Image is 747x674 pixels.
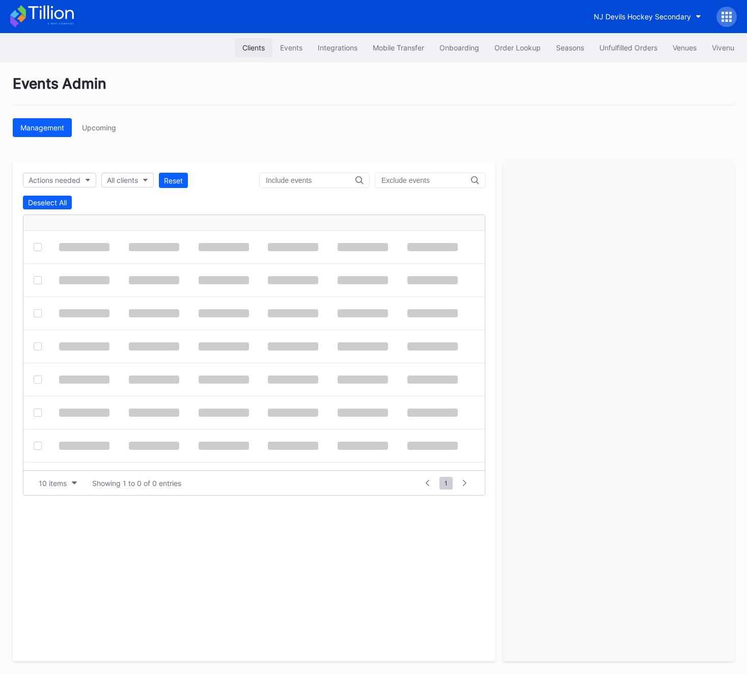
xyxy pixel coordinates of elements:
div: All clients [107,176,138,184]
div: Actions needed [29,176,80,184]
div: Mobile Transfer [373,43,424,52]
button: 10 items [34,476,82,490]
button: Seasons [548,38,592,57]
button: Management [13,118,72,137]
div: Reset [164,176,183,185]
button: Events [272,38,310,57]
div: Events Admin [13,75,734,105]
div: Clients [242,43,265,52]
button: Venues [665,38,704,57]
div: Deselect All [28,198,67,207]
button: Integrations [310,38,365,57]
button: NJ Devils Hockey Secondary [586,7,709,26]
button: Upcoming [74,118,124,137]
div: Integrations [318,43,357,52]
button: Onboarding [432,38,487,57]
div: Upcoming [82,123,116,132]
button: Reset [159,173,188,188]
div: Showing 1 to 0 of 0 entries [92,479,181,488]
div: NJ Devils Hockey Secondary [594,12,691,21]
div: Order Lookup [494,43,541,52]
button: Actions needed [23,173,96,187]
button: All clients [101,173,154,187]
div: Onboarding [439,43,479,52]
div: 10 items [39,479,67,488]
input: Exclude events [381,176,471,184]
div: Events [280,43,302,52]
button: Deselect All [23,196,72,209]
span: 1 [439,477,453,490]
div: Venues [673,43,697,52]
button: Mobile Transfer [365,38,432,57]
div: Vivenu [712,43,734,52]
button: Order Lookup [487,38,548,57]
button: Unfulfilled Orders [592,38,665,57]
input: Include events [266,176,355,184]
div: Management [20,123,64,132]
div: Unfulfilled Orders [599,43,657,52]
button: Clients [235,38,272,57]
div: Seasons [556,43,584,52]
button: Vivenu [704,38,742,57]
